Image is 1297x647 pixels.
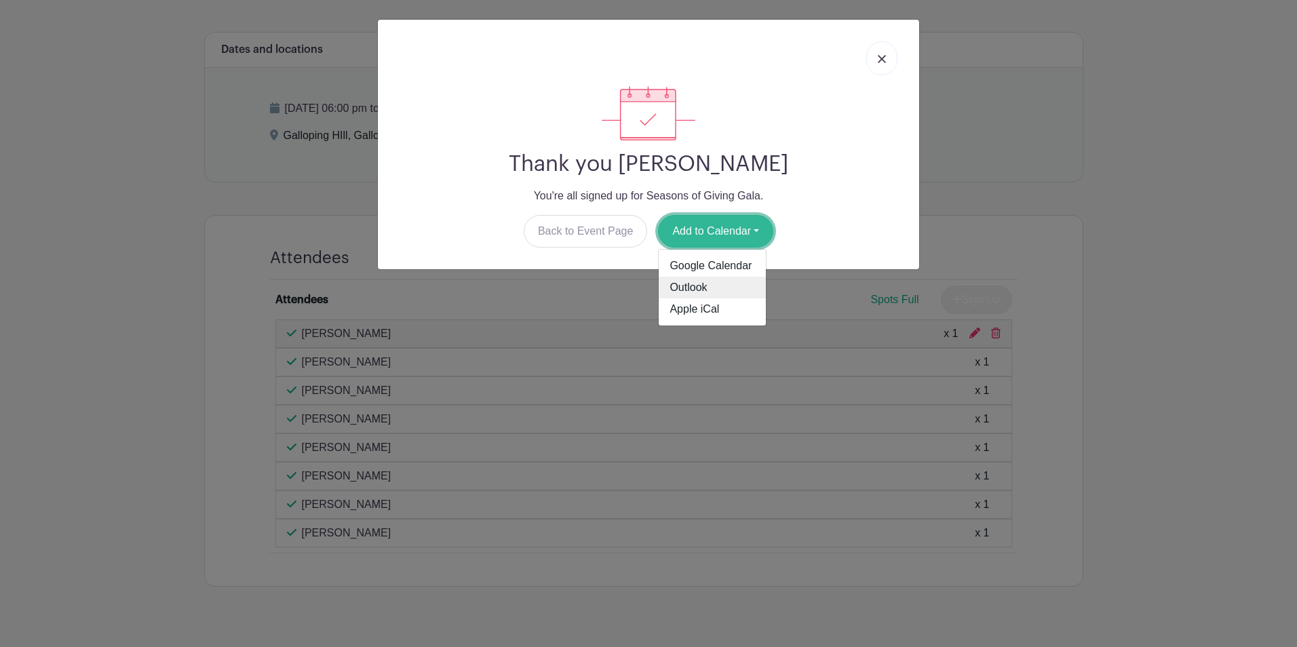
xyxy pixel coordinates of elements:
[389,188,908,204] p: You're all signed up for Seasons of Giving Gala.
[602,86,695,140] img: signup_complete-c468d5dda3e2740ee63a24cb0ba0d3ce5d8a4ecd24259e683200fb1569d990c8.svg
[524,215,648,248] a: Back to Event Page
[659,255,766,277] a: Google Calendar
[659,298,766,320] a: Apple iCal
[389,151,908,177] h2: Thank you [PERSON_NAME]
[659,277,766,298] a: Outlook
[658,215,773,248] button: Add to Calendar
[878,55,886,63] img: close_button-5f87c8562297e5c2d7936805f587ecaba9071eb48480494691a3f1689db116b3.svg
